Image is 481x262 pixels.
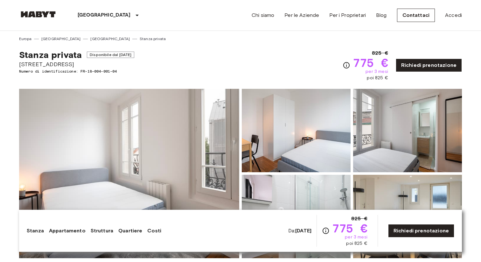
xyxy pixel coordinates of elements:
a: Stanza privata [140,36,166,42]
a: Richiedi prenotazione [388,224,454,237]
span: 825 € [372,49,388,57]
a: [GEOGRAPHIC_DATA] [41,36,81,42]
img: Picture of unit FR-18-004-001-04 [353,89,462,172]
span: Stanza privata [19,49,82,60]
a: Richiedi prenotazione [396,59,462,72]
span: poi 825 € [367,75,388,81]
a: [GEOGRAPHIC_DATA] [90,36,130,42]
a: Per le Aziende [284,11,319,19]
img: Picture of unit FR-18-004-001-04 [242,89,351,172]
img: Habyt [19,11,57,18]
span: 775 € [332,223,367,234]
a: Quartiere [118,227,142,235]
svg: Verifica i dettagli delle spese nella sezione 'Riassunto dei Costi'. Si prega di notare che gli s... [322,227,330,235]
a: Accedi [445,11,462,19]
a: Struttura [91,227,113,235]
b: [DATE] [295,228,311,234]
img: Marketing picture of unit FR-18-004-001-04 [19,89,239,258]
span: Numero di identificazione: FR-18-004-001-04 [19,68,134,74]
span: poi 825 € [346,240,367,247]
span: per 3 mesi [366,68,388,75]
svg: Verifica i dettagli delle spese nella sezione 'Riassunto dei Costi'. Si prega di notare che gli s... [343,61,350,69]
a: Appartamento [49,227,86,235]
span: 775 € [353,57,388,68]
a: Chi siamo [252,11,274,19]
a: Per i Proprietari [329,11,366,19]
a: Stanza [27,227,44,235]
p: [GEOGRAPHIC_DATA] [78,11,131,19]
span: 825 € [351,215,367,223]
span: per 3 mesi [345,234,367,240]
span: Da: [288,227,311,234]
img: Picture of unit FR-18-004-001-04 [242,175,351,258]
a: Europa [19,36,31,42]
a: Contattaci [397,9,435,22]
span: Disponibile dal [DATE] [87,52,134,58]
a: Blog [376,11,387,19]
span: [STREET_ADDRESS] [19,60,134,68]
a: Costi [147,227,161,235]
img: Picture of unit FR-18-004-001-04 [353,175,462,258]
